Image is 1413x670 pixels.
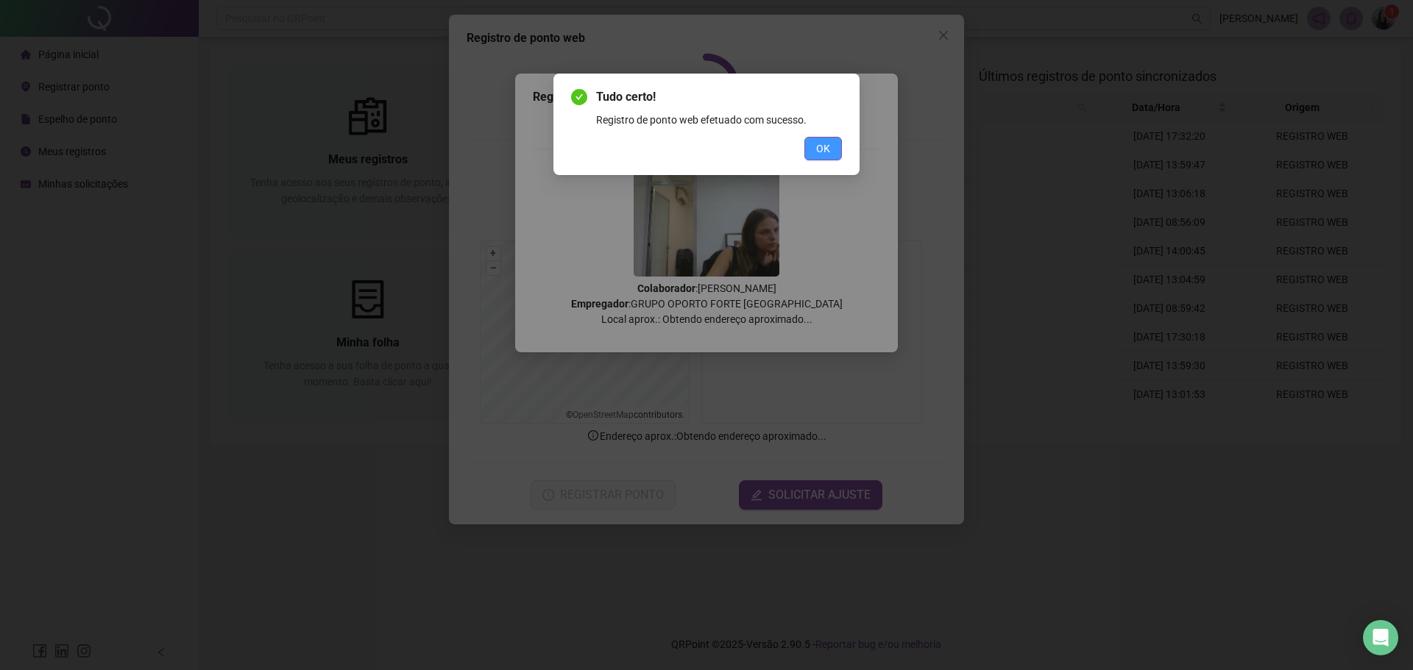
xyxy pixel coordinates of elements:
div: Registro de ponto web efetuado com sucesso. [596,112,842,128]
div: Open Intercom Messenger [1363,620,1398,655]
span: check-circle [571,89,587,105]
button: OK [804,137,842,160]
span: OK [816,140,830,157]
span: Tudo certo! [596,88,842,106]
